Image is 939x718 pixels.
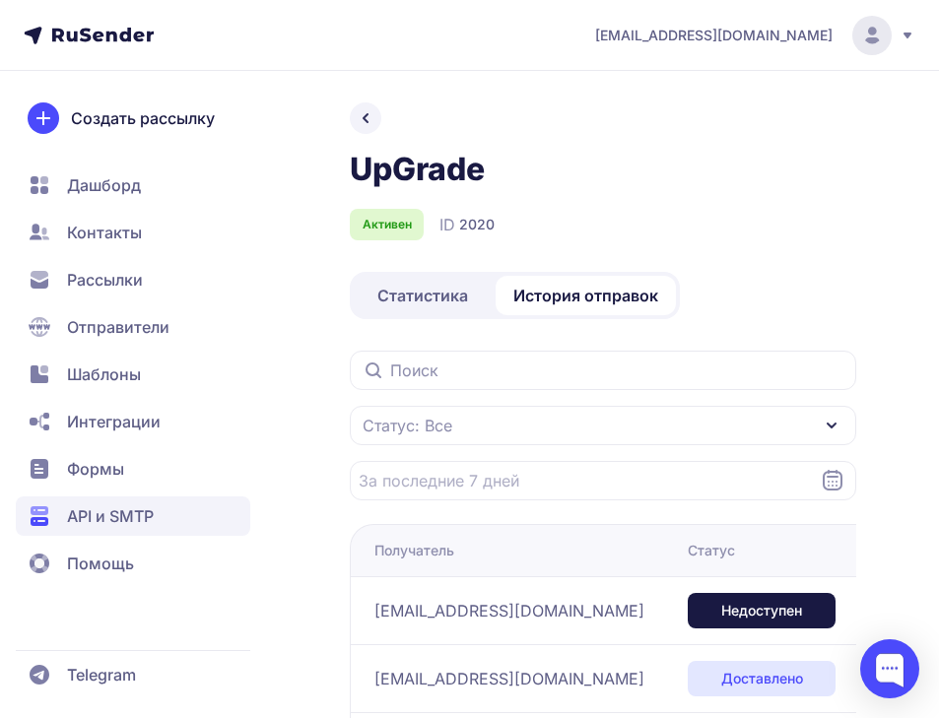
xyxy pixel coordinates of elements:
[67,504,154,528] span: API и SMTP
[350,351,856,390] input: Поиск
[350,461,856,500] input: Datepicker input
[67,663,136,686] span: Telegram
[439,213,495,236] div: ID
[16,655,250,694] a: Telegram
[67,410,161,433] span: Интеграции
[513,284,658,307] span: История отправок
[350,150,485,189] h1: UpGrade
[496,276,676,315] a: История отправок
[374,667,644,690] span: [EMAIL_ADDRESS][DOMAIN_NAME]
[67,362,141,386] span: Шаблоны
[363,414,452,437] span: Статус: Все
[67,173,141,197] span: Дашборд
[459,215,495,234] span: 2020
[374,599,644,622] span: [EMAIL_ADDRESS][DOMAIN_NAME]
[67,457,124,481] span: Формы
[377,284,468,307] span: Статистика
[363,217,412,232] span: Активен
[67,221,142,244] span: Контакты
[374,541,454,560] div: Получатель
[354,276,492,315] a: Статистика
[71,106,215,130] span: Создать рассылку
[67,268,143,292] span: Рассылки
[67,315,169,339] span: Отправители
[67,552,134,575] span: Помощь
[595,26,833,45] span: [EMAIL_ADDRESS][DOMAIN_NAME]
[688,541,735,560] div: Статус
[721,669,803,688] span: Доставлено
[721,601,802,620] span: Недоступен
